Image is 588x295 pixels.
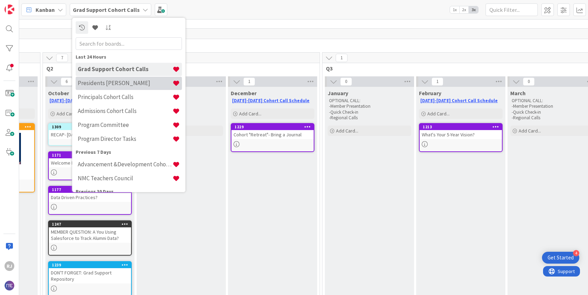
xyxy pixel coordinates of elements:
[231,130,314,139] div: Cohort "Retreat"- Bring a Journal
[519,128,541,134] span: Add Card...
[432,77,443,86] span: 1
[5,281,14,290] img: avatar
[5,5,14,14] img: Visit kanbanzone.com
[76,37,182,50] input: Search for boards...
[52,222,131,227] div: 1247
[48,90,69,97] span: October
[573,250,579,256] div: 4
[329,109,410,115] p: -Quick Check-in
[243,77,255,86] span: 1
[49,124,131,139] div: 1309RECAP- [DATE]
[427,111,450,117] span: Add Card...
[56,54,68,62] span: 7
[46,65,311,72] span: Q2
[56,111,79,117] span: Add Card...
[340,77,352,86] span: 0
[49,221,131,227] div: 1247
[239,111,261,117] span: Add Card...
[78,135,173,142] h4: Program Director Tasks
[78,161,173,168] h4: Advancement &Development Cohort Calls
[49,187,131,193] div: 1177
[329,115,410,121] p: -Regional Calls
[78,80,173,86] h4: Presidents [PERSON_NAME]
[52,153,131,158] div: 1171
[232,98,310,104] a: [DATE]-[DATE] Cohort Call Schedule
[459,6,469,13] span: 2x
[49,158,131,167] div: Welcome Back & Key Updates
[52,124,131,129] div: 1309
[328,90,348,97] span: January
[450,6,459,13] span: 1x
[78,93,173,100] h4: Principals Cohort Calls
[49,193,131,202] div: Data Driven Practices?
[548,254,574,261] div: Get Started
[49,124,131,130] div: 1309
[469,6,478,13] span: 3x
[49,130,131,139] div: RECAP- [DATE]
[420,124,502,130] div: 1213
[510,90,526,97] span: March
[329,98,410,104] p: OPTIONAL CALL:
[336,128,358,134] span: Add Card...
[329,104,410,109] p: -Member Presentation
[76,188,182,195] div: Previous 30 Days
[52,187,131,192] div: 1177
[423,124,502,129] div: 1213
[420,124,502,139] div: 1213What's Your 5-Year Vision?
[52,263,131,267] div: 1239
[49,221,131,243] div: 1247MEMBER QUESTION: A You Using Salesforce to Track Alumni Data?
[542,252,579,264] div: Open Get Started checklist, remaining modules: 4
[5,261,14,271] div: RJ
[61,77,72,86] span: 6
[49,98,127,104] a: [DATE]-[DATE] Cohort Call Schedule
[231,90,257,97] span: December
[76,149,182,156] div: Previous 7 Days
[420,130,502,139] div: What's Your 5-Year Vision?
[78,66,173,73] h4: Grad Support Cohort Calls
[231,124,314,139] div: 1229Cohort "Retreat"- Bring a Journal
[15,1,32,9] span: Support
[78,121,173,128] h4: Program Committee
[49,187,131,202] div: 1177Data Driven Practices?
[49,262,131,268] div: 1239
[78,107,173,114] h4: Admissions Cohort Calls
[49,268,131,283] div: DON'T FORGET: Grad Support Repository
[336,54,348,62] span: 1
[76,53,182,61] div: Last 24 Hours
[420,98,498,104] a: [DATE]-[DATE] Cohort Call Schedule
[49,262,131,283] div: 1239DON'T FORGET: Grad Support Repository
[49,227,131,243] div: MEMBER QUESTION: A You Using Salesforce to Track Alumni Data?
[49,152,131,167] div: 1171Welcome Back & Key Updates
[78,175,173,182] h4: NMC Teachers Council
[231,124,314,130] div: 1229
[36,6,55,14] span: Kanban
[419,90,441,97] span: February
[523,77,535,86] span: 0
[49,152,131,158] div: 1171
[235,124,314,129] div: 1229
[73,6,140,13] b: Grad Support Cohort Calls
[486,3,538,16] input: Quick Filter...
